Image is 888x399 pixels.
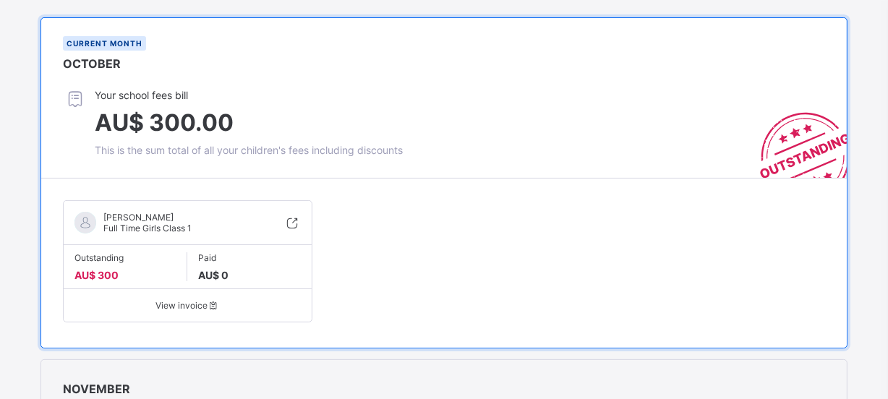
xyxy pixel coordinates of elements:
span: AU$ 300.00 [95,108,234,137]
span: Current Month [67,39,142,48]
span: Your school fees bill [95,89,403,101]
span: OCTOBER [63,56,121,71]
span: AU$ 0 [198,269,229,281]
span: This is the sum total of all your children's fees including discounts [95,144,403,156]
span: View invoice [74,300,301,311]
span: Outstanding [74,252,176,263]
span: Full Time Girls Class 1 [103,223,192,233]
span: Paid [198,252,300,263]
span: AU$ 300 [74,269,119,281]
span: NOVEMBER [63,382,130,396]
span: [PERSON_NAME] [103,212,192,223]
img: outstanding-stamp.3c148f88c3ebafa6da95868fa43343a1.svg [742,95,847,178]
